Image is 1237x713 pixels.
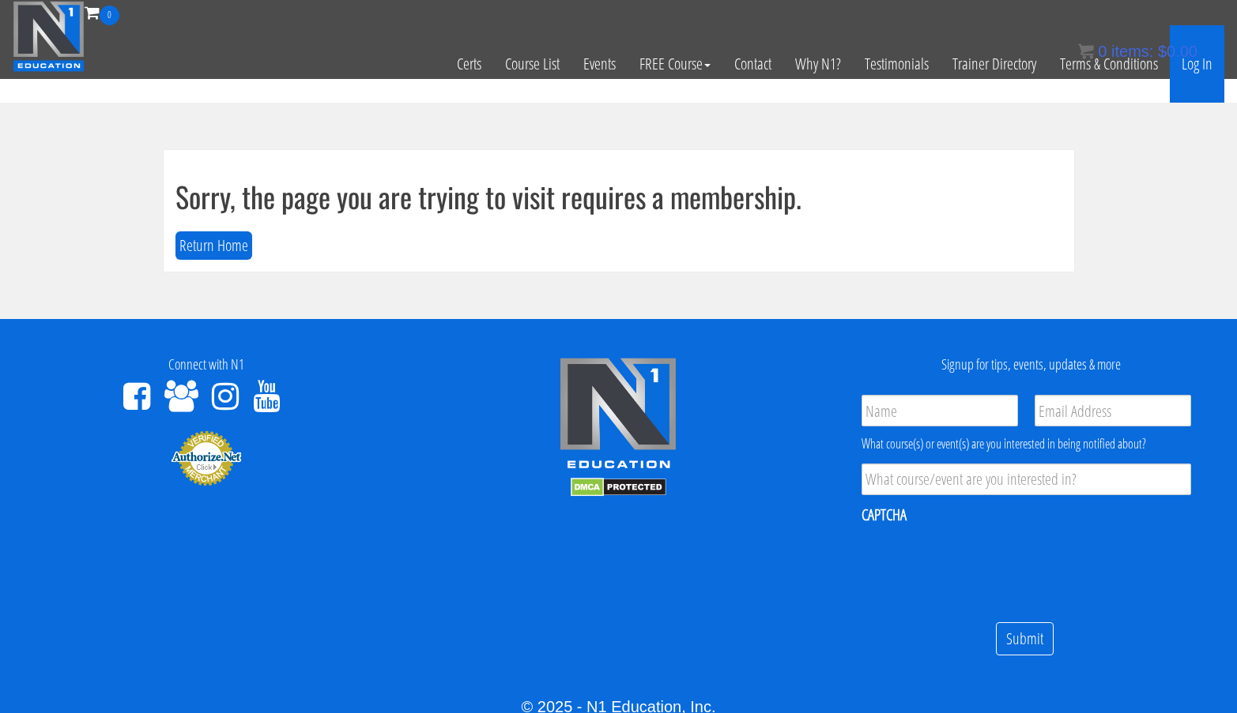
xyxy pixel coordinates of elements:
[100,6,119,25] span: 0
[1048,25,1170,103] a: Terms & Conditions
[171,430,242,486] img: Authorize.Net Merchant - Click to Verify
[1098,43,1107,60] span: 0
[175,181,1062,212] h1: Sorry, the page you are trying to visit requires a membership.
[941,25,1048,103] a: Trainer Directory
[1111,43,1153,60] span: items:
[1170,25,1224,103] a: Log In
[1158,43,1197,60] bdi: 0.00
[1158,43,1167,60] span: $
[85,2,119,23] a: 0
[559,357,677,474] img: n1-edu-logo
[783,25,853,103] a: Why N1?
[13,1,85,72] img: n1-education
[445,25,493,103] a: Certs
[722,25,783,103] a: Contact
[862,505,907,525] label: CAPTCHA
[853,25,941,103] a: Testimonials
[862,395,1018,426] input: Name
[571,478,666,497] img: DMCA.com Protection Status
[996,622,1054,656] input: Submit
[571,25,628,103] a: Events
[493,25,571,103] a: Course List
[836,357,1225,373] h4: Signup for tips, events, updates & more
[862,535,1102,597] iframe: reCAPTCHA
[862,463,1191,495] input: What course/event are you interested in?
[628,25,722,103] a: FREE Course
[862,434,1191,453] div: What course(s) or event(s) are you interested in being notified about?
[1078,43,1197,60] a: 0 items: $0.00
[12,357,401,373] h4: Connect with N1
[175,231,252,261] button: Return Home
[1078,43,1094,59] img: icon11.png
[1035,395,1191,426] input: Email Address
